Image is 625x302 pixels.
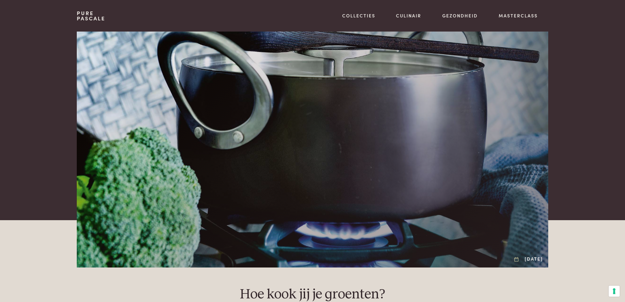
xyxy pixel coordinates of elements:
div: [DATE] [514,255,543,262]
a: Culinair [396,12,421,19]
a: Masterclass [499,12,538,19]
a: PurePascale [77,11,105,21]
a: Collecties [342,12,375,19]
button: Uw voorkeuren voor toestemming voor trackingtechnologieën [609,286,620,297]
a: Gezondheid [442,12,478,19]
